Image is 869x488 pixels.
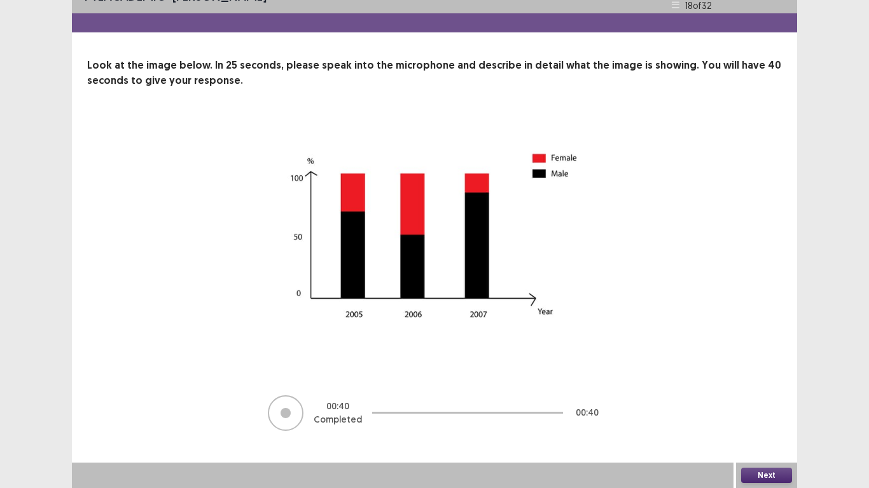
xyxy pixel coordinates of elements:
p: 00 : 40 [326,400,349,413]
button: Next [741,468,792,483]
img: image-description [275,119,594,369]
p: Completed [314,413,362,426]
p: Look at the image below. In 25 seconds, please speak into the microphone and describe in detail w... [87,58,782,88]
p: 00 : 40 [576,406,599,419]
